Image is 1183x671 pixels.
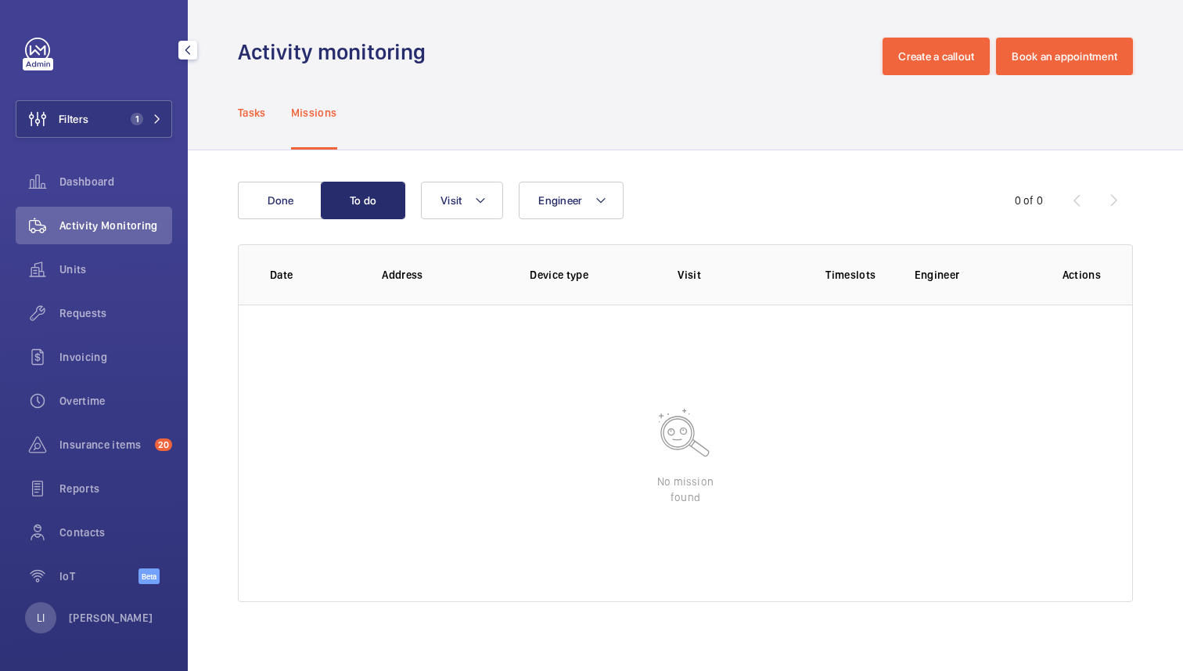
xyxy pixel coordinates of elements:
p: No mission found [657,474,714,505]
button: Visit [421,182,503,219]
button: Create a callout [883,38,990,75]
p: Device type [530,267,653,283]
span: Filters [59,111,88,127]
p: Timeslots [825,267,889,283]
p: Engineer [915,267,1037,283]
button: Done [238,182,322,219]
button: To do [321,182,405,219]
span: Reports [59,481,172,496]
span: Requests [59,305,172,321]
span: IoT [59,568,138,584]
button: Engineer [519,182,624,219]
p: Actions [1063,267,1101,283]
span: Overtime [59,393,172,409]
span: Contacts [59,525,172,540]
span: Beta [138,568,160,584]
span: Dashboard [59,174,172,189]
span: Engineer [538,194,582,207]
span: Units [59,262,172,277]
p: Visit [678,267,800,283]
p: [PERSON_NAME] [69,610,153,626]
p: LI [37,610,45,626]
span: Invoicing [59,349,172,365]
button: Book an appointment [996,38,1133,75]
button: Filters1 [16,100,172,138]
p: Address [382,267,505,283]
span: Visit [440,194,462,207]
span: 20 [155,438,172,451]
span: Insurance items [59,437,149,453]
div: 0 of 0 [1015,193,1043,208]
p: Tasks [238,105,266,121]
p: Missions [291,105,337,121]
h1: Activity monitoring [238,38,435,67]
p: Date [270,267,357,283]
span: Activity Monitoring [59,218,172,233]
span: 1 [131,113,143,125]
